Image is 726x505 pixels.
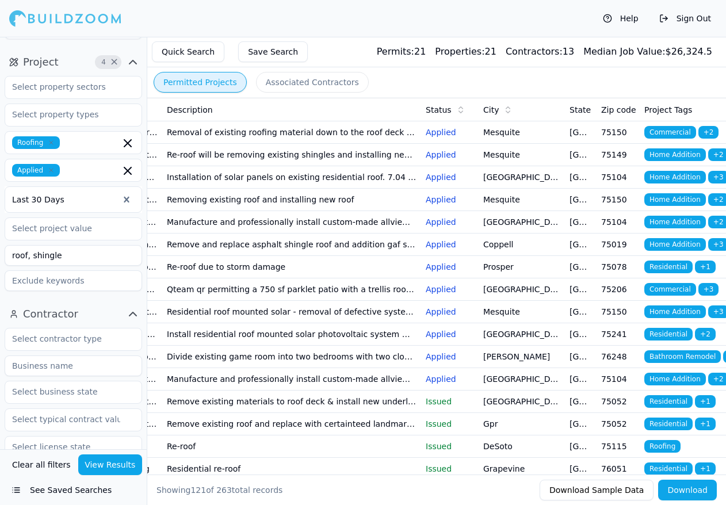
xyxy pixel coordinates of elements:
span: Median Job Value: [583,46,665,57]
span: Residential [644,418,693,430]
button: Quick Search [152,41,224,62]
button: Help [597,9,644,28]
td: Install residential roof mounted solar photovoltaic system with battery storage reapplying for a ... [162,323,421,346]
p: Issued [426,441,474,452]
td: [GEOGRAPHIC_DATA] [565,435,597,458]
span: Home Addition [644,238,706,251]
span: Home Addition [644,373,706,385]
td: Manufacture and professionally install custom-made allview screen room walls under an existing roof [162,368,421,391]
span: + 1 [695,261,716,273]
td: [GEOGRAPHIC_DATA] [479,368,565,391]
td: Mesquite [479,189,565,211]
span: Description [167,104,213,116]
span: 263 [216,485,232,495]
span: Home Addition [644,305,706,318]
td: 75052 [597,413,640,435]
td: Coppell [479,234,565,256]
span: City [483,104,499,116]
span: 121 [190,485,206,495]
td: [GEOGRAPHIC_DATA] [565,278,597,301]
p: Issued [426,396,474,407]
p: Applied [426,261,474,273]
button: Associated Contractors [256,72,369,93]
span: Commercial [644,283,696,296]
td: Gpr [479,413,565,435]
td: [GEOGRAPHIC_DATA] [565,121,597,144]
td: 75104 [597,211,640,234]
button: Clear all filters [9,454,74,475]
span: Clear Project filters [110,59,119,65]
button: View Results [78,454,143,475]
td: Re-roof due to storm damage [162,256,421,278]
td: [GEOGRAPHIC_DATA] [565,346,597,368]
button: Download Sample Data [540,480,654,500]
td: [GEOGRAPHIC_DATA] [565,413,597,435]
td: Re-roof will be removing existing shingles and installing new class 3 30 year shingles laminated ... [162,144,421,166]
input: Select business state [5,381,127,402]
span: Home Addition [644,148,706,161]
td: Residential re-roof [162,458,421,480]
p: Issued [426,418,474,430]
span: 4 [98,56,109,68]
span: Contractors: [506,46,563,57]
div: 21 [377,45,426,59]
td: Removing existing roof and installing new roof [162,189,421,211]
span: + 1 [695,462,716,475]
td: Grapevine [479,458,565,480]
td: [GEOGRAPHIC_DATA] [479,211,565,234]
span: + 3 [698,283,719,296]
td: [GEOGRAPHIC_DATA] [565,301,597,323]
button: Contractor [5,305,142,323]
td: Qteam qr permitting a 750 sf parklet patio with a trellis roof that was built during covid [162,278,421,301]
td: [GEOGRAPHIC_DATA] [565,189,597,211]
div: $ 26,324.5 [583,45,712,59]
p: Applied [426,351,474,362]
p: Applied [426,328,474,340]
button: Save Search [238,41,308,62]
td: 75241 [597,323,640,346]
td: [GEOGRAPHIC_DATA] [479,323,565,346]
td: [GEOGRAPHIC_DATA] [565,323,597,346]
p: Applied [426,239,474,250]
td: 75150 [597,189,640,211]
span: Project Tags [644,104,692,116]
td: [GEOGRAPHIC_DATA] [479,278,565,301]
td: Prosper [479,256,565,278]
td: [GEOGRAPHIC_DATA] [565,458,597,480]
span: Project [23,54,59,70]
button: Sign Out [654,9,717,28]
td: Mesquite [479,301,565,323]
span: Residential [644,328,693,341]
p: Applied [426,171,474,183]
td: 75104 [597,368,640,391]
span: Home Addition [644,193,706,206]
span: Status [426,104,452,116]
span: State [570,104,591,116]
td: Re-roof [162,435,421,458]
td: [GEOGRAPHIC_DATA] [565,211,597,234]
td: Residential roof mounted solar - removal of defective system and install of new system [162,301,421,323]
input: Select property types [5,104,127,125]
td: Divide existing game room into two bedrooms with two closets and two full bathrooms. Each bedroom... [162,346,421,368]
td: [GEOGRAPHIC_DATA] [479,166,565,189]
div: Showing of total records [156,484,282,496]
div: 21 [435,45,496,59]
td: 75104 [597,166,640,189]
td: [GEOGRAPHIC_DATA] [565,166,597,189]
td: 76051 [597,458,640,480]
input: Select typical contract value [5,409,127,430]
td: 75150 [597,121,640,144]
input: Keywords (ex: solar, thermal) [5,245,142,266]
td: 75206 [597,278,640,301]
span: + 1 [695,418,716,430]
button: Project4Clear Project filters [5,53,142,71]
button: Download [658,480,717,500]
span: Commercial [644,126,696,139]
span: Residential [644,395,693,408]
span: + 2 [695,328,716,341]
input: Select project value [5,218,127,239]
input: Select license state [5,437,127,457]
td: 75019 [597,234,640,256]
td: 75078 [597,256,640,278]
td: Removal of existing roofing material down to the roof deck inspection and repair of any damaged s... [162,121,421,144]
